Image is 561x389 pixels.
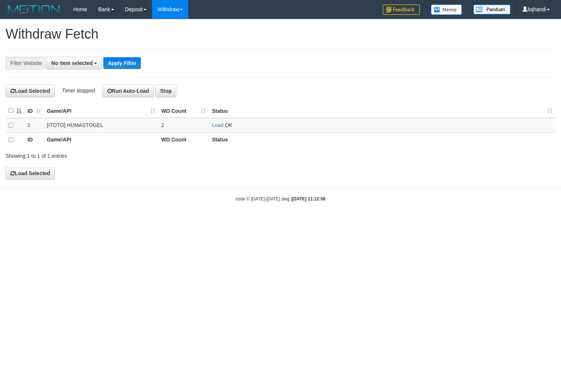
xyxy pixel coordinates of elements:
th: Game/API: activate to sort column ascending [44,104,158,118]
button: Run Auto-Load [103,85,154,97]
img: Feedback.jpg [383,4,420,15]
span: No item selected [51,60,93,66]
img: MOTION_logo.png [6,4,62,15]
td: [ITOTO] HUMASTOGEL [44,118,158,133]
th: ID [25,133,44,147]
th: ID: activate to sort column ascending [25,104,44,118]
img: Button%20Memo.svg [431,4,462,15]
button: Stop [155,85,176,97]
h1: Withdraw Fetch [6,27,555,42]
button: Load Selected [6,167,55,180]
span: OK [225,122,232,128]
small: code © [DATE]-[DATE] dwg | [236,196,325,202]
div: Showing 1 to 1 of 1 entries [6,149,228,160]
button: Apply Filter [103,57,141,69]
th: Status [209,133,555,147]
strong: [DATE] 11:12:58 [292,196,325,202]
a: Load [212,122,223,128]
th: Game/API [44,133,158,147]
img: panduan.png [473,4,510,14]
th: WD Count [158,133,209,147]
td: 1 [25,118,44,133]
button: Load Selected [6,85,55,97]
button: No item selected [46,57,102,69]
div: Filter Website [6,57,46,69]
span: Timer stopped [62,88,95,94]
span: 2 [161,122,164,128]
th: WD Count: activate to sort column ascending [158,104,209,118]
th: Status: activate to sort column ascending [209,104,555,118]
